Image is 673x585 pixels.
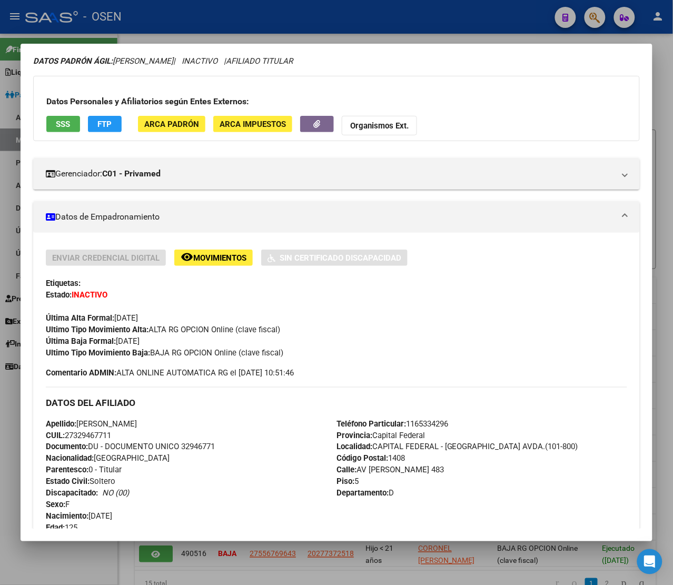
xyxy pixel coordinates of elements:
strong: Calle: [337,465,357,475]
span: [GEOGRAPHIC_DATA] [46,454,170,463]
strong: CUIL: [46,431,65,440]
button: Enviar Credencial Digital [46,250,166,266]
span: F [46,500,70,510]
span: Soltero [46,477,115,487]
strong: Estado Civil: [46,477,90,487]
span: AV [PERSON_NAME] 483 [337,465,444,475]
span: [PERSON_NAME] [33,56,173,66]
span: AFILIADO TITULAR [226,56,293,66]
strong: Código Postal: [337,454,388,463]
span: [DATE] [46,512,112,521]
strong: INACTIVO [72,290,107,300]
h3: DATOS DEL AFILIADO [46,397,627,409]
div: Open Intercom Messenger [637,549,662,574]
strong: Edad: [46,523,65,533]
strong: DATOS PADRÓN ÁGIL: [33,56,113,66]
span: [DATE] [46,336,140,346]
strong: Nacionalidad: [46,454,94,463]
strong: Comentario ADMIN: [46,368,116,378]
button: SSS [46,116,80,132]
button: Sin Certificado Discapacidad [261,250,408,266]
strong: Departamento: [337,489,389,498]
strong: Nacimiento: [46,512,88,521]
strong: Última Baja Formal: [46,336,116,346]
strong: Piso: [337,477,354,487]
strong: Última Alta Formal: [46,313,114,323]
span: 5 [337,477,359,487]
span: Enviar Credencial Digital [52,253,160,263]
span: 27329467711 [46,431,111,440]
strong: Ultimo Tipo Movimiento Baja: [46,348,150,358]
span: 1165334296 [337,419,448,429]
i: NO (00) [102,489,129,498]
span: D [337,489,394,498]
strong: Ultimo Tipo Movimiento Alta: [46,325,149,334]
span: ALTA RG OPCION Online (clave fiscal) [46,325,280,334]
strong: Etiquetas: [46,279,81,288]
button: ARCA Padrón [138,116,205,132]
strong: Discapacitado: [46,489,98,498]
span: [PERSON_NAME] [46,419,137,429]
span: 125 [46,523,77,533]
strong: Sexo: [46,500,65,510]
strong: C01 - Privamed [102,167,161,180]
strong: Apellido: [46,419,76,429]
span: Sin Certificado Discapacidad [280,253,401,263]
span: DU - DOCUMENTO UNICO 32946771 [46,442,215,452]
strong: Parentesco: [46,465,88,475]
span: SSS [56,120,71,129]
span: Capital Federal [337,431,425,440]
strong: Estado: [46,290,72,300]
mat-expansion-panel-header: Datos de Empadronamiento [33,201,640,233]
span: [DATE] [46,313,138,323]
span: BAJA RG OPCION Online (clave fiscal) [46,348,283,358]
mat-expansion-panel-header: Gerenciador:C01 - Privamed [33,158,640,190]
span: ARCA Padrón [144,120,199,129]
strong: Documento: [46,442,88,452]
button: Movimientos [174,250,253,266]
span: 1408 [337,454,405,463]
strong: Teléfono Particular: [337,419,406,429]
h3: Datos Personales y Afiliatorios según Entes Externos: [46,95,627,108]
span: ARCA Impuestos [220,120,286,129]
span: ALTA ONLINE AUTOMATICA RG el [DATE] 10:51:46 [46,367,294,379]
button: ARCA Impuestos [213,116,292,132]
mat-panel-title: Datos de Empadronamiento [46,211,615,223]
strong: Provincia: [337,431,372,440]
strong: Organismos Ext. [350,121,409,131]
mat-icon: remove_red_eye [181,251,193,263]
span: 0 - Titular [46,465,122,475]
strong: Localidad: [337,442,372,452]
i: | INACTIVO | [33,56,293,66]
span: Movimientos [193,253,246,263]
span: CAPITAL FEDERAL - [GEOGRAPHIC_DATA] AVDA.(101-800) [337,442,578,452]
button: Organismos Ext. [342,116,417,135]
span: FTP [98,120,112,129]
button: FTP [88,116,122,132]
mat-panel-title: Gerenciador: [46,167,615,180]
